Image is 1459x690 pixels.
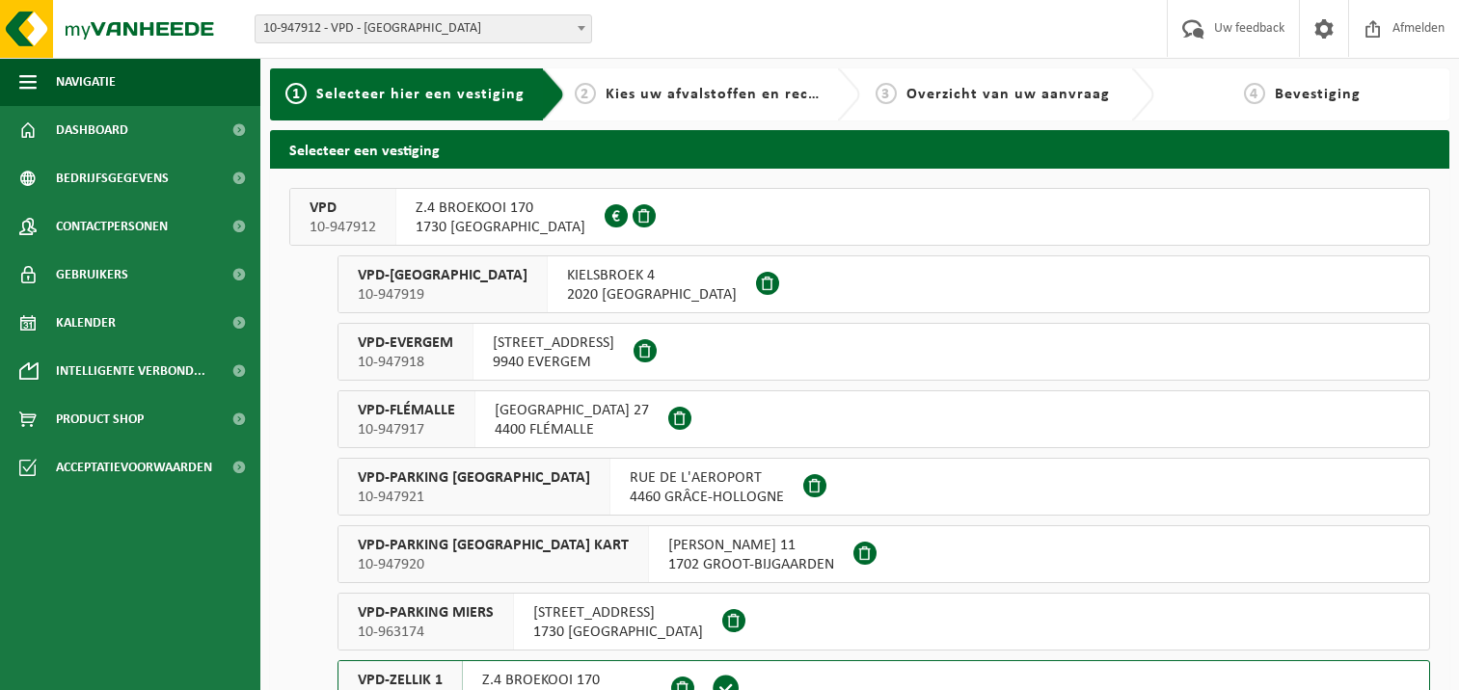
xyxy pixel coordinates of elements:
span: VPD-ZELLIK 1 [358,671,443,690]
span: [PERSON_NAME] 11 [668,536,834,555]
span: Overzicht van uw aanvraag [906,87,1110,102]
span: Product Shop [56,395,144,443]
span: Bevestiging [1275,87,1361,102]
span: 10-947912 [310,218,376,237]
span: 10-947920 [358,555,629,574]
span: 1730 [GEOGRAPHIC_DATA] [533,623,703,642]
span: 10-947917 [358,420,455,439]
button: VPD-EVERGEM 10-947918 [STREET_ADDRESS]9940 EVERGEM [338,323,1430,381]
span: VPD-FLÉMALLE [358,401,455,420]
span: Selecteer hier een vestiging [316,87,525,102]
span: Bedrijfsgegevens [56,154,169,202]
span: Kalender [56,299,116,347]
button: VPD 10-947912 Z.4 BROEKOOI 1701730 [GEOGRAPHIC_DATA] [289,188,1430,246]
span: 4460 GRÂCE-HOLLOGNE [630,488,784,507]
span: VPD-PARKING [GEOGRAPHIC_DATA] [358,468,590,488]
span: 2 [575,83,596,104]
span: 4 [1244,83,1265,104]
span: 1730 [GEOGRAPHIC_DATA] [416,218,585,237]
span: VPD-[GEOGRAPHIC_DATA] [358,266,527,285]
span: 1702 GROOT-BIJGAARDEN [668,555,834,574]
button: VPD-PARKING [GEOGRAPHIC_DATA] KART 10-947920 [PERSON_NAME] 111702 GROOT-BIJGAARDEN [338,525,1430,583]
span: VPD [310,199,376,218]
span: 10-947912 - VPD - ASSE [255,14,592,43]
span: Z.4 BROEKOOI 170 [416,199,585,218]
span: Contactpersonen [56,202,168,251]
span: 10-963174 [358,623,494,642]
button: VPD-FLÉMALLE 10-947917 [GEOGRAPHIC_DATA] 274400 FLÉMALLE [338,390,1430,448]
span: [STREET_ADDRESS] [493,333,614,353]
span: Navigatie [56,58,116,106]
span: VPD-EVERGEM [358,333,453,353]
span: 10-947921 [358,488,590,507]
span: Kies uw afvalstoffen en recipiënten [606,87,871,102]
span: Z.4 BROEKOOI 170 [482,671,652,690]
span: 10-947912 - VPD - ASSE [256,15,591,42]
span: 9940 EVERGEM [493,353,614,372]
button: VPD-[GEOGRAPHIC_DATA] 10-947919 KIELSBROEK 42020 [GEOGRAPHIC_DATA] [338,255,1430,313]
span: Acceptatievoorwaarden [56,443,212,491]
span: RUE DE L'AEROPORT [630,468,784,488]
span: 1 [285,83,307,104]
span: 3 [876,83,897,104]
span: VPD-PARKING MIERS [358,603,494,623]
span: 10-947919 [358,285,527,305]
span: VPD-PARKING [GEOGRAPHIC_DATA] KART [358,536,629,555]
span: 10-947918 [358,353,453,372]
span: KIELSBROEK 4 [567,266,737,285]
button: VPD-PARKING MIERS 10-963174 [STREET_ADDRESS]1730 [GEOGRAPHIC_DATA] [338,593,1430,650]
span: [STREET_ADDRESS] [533,603,703,623]
span: 2020 [GEOGRAPHIC_DATA] [567,285,737,305]
span: Intelligente verbond... [56,347,205,395]
h2: Selecteer een vestiging [270,130,1449,168]
button: VPD-PARKING [GEOGRAPHIC_DATA] 10-947921 RUE DE L'AEROPORT4460 GRÂCE-HOLLOGNE [338,458,1430,516]
span: Gebruikers [56,251,128,299]
span: Dashboard [56,106,128,154]
span: [GEOGRAPHIC_DATA] 27 [495,401,649,420]
span: 4400 FLÉMALLE [495,420,649,439]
